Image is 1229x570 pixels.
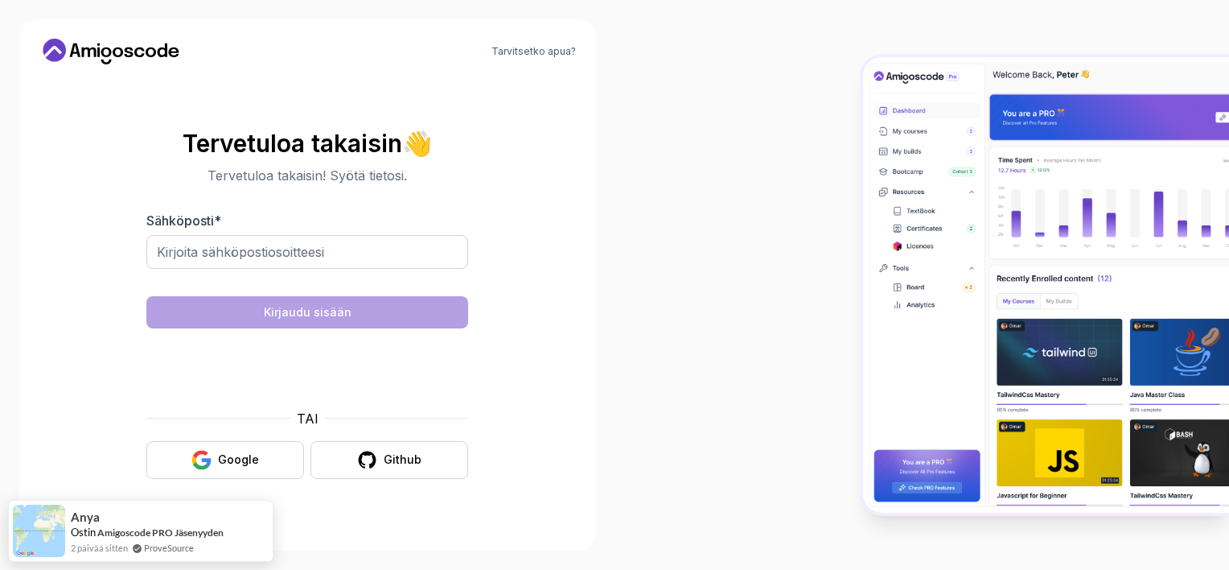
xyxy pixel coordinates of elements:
div: Github [384,452,421,468]
span: Anya [71,510,100,524]
p: Tervetuloa takaisin! Syötä tietosi. [146,166,468,185]
button: Github [310,441,468,479]
button: Google [146,441,304,479]
a: Amigoscode PRO Jäsenyyden [97,527,224,539]
a: Home link [39,39,183,64]
div: Kirjaudu sisään [264,304,351,320]
p: TAI [297,409,319,428]
a: ProveSource [144,541,194,555]
span: 2 päivää sitten [71,541,128,555]
div: Google [218,452,259,468]
img: Amigoscode-kojelauta [863,57,1229,513]
input: Kirjoita sähköpostiosoitteesi [146,235,468,269]
iframe: Widget, joka sisältää valintaruudun hCaptcha-tietoturvahaasteelle [186,338,429,399]
span: 👋 [400,125,438,161]
font: Tervetuloa takaisin [183,129,402,158]
span: Ostin [71,526,96,539]
label: Sähköposti* [146,213,221,229]
button: Kirjaudu sisään [146,296,468,328]
a: Tarvitsetko apua? [491,45,576,58]
img: Provesource Social Proof -ilmoituskuva [13,505,65,557]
